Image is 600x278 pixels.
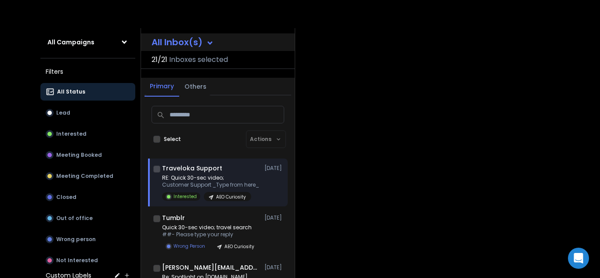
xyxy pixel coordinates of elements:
p: Interested [173,193,197,200]
p: Lead [56,109,70,116]
button: All Inbox(s) [145,33,221,51]
p: Quick 30-sec video; travel search [162,224,260,231]
span: 21 / 21 [152,54,167,65]
p: Wrong Person [173,243,205,249]
p: [DATE] [264,165,284,172]
p: AEO Curiosity [224,243,254,250]
p: All Status [57,88,85,95]
button: Others [179,77,212,96]
h1: Traveloka Support [162,164,222,173]
button: Meeting Completed [40,167,135,185]
p: Not Interested [56,257,98,264]
p: Out of office [56,215,93,222]
p: [DATE] [264,214,284,221]
p: ##- Please type your reply [162,231,260,238]
p: AEO Curiosity [216,194,246,200]
p: Meeting Completed [56,173,113,180]
button: Out of office [40,209,135,227]
p: Meeting Booked [56,152,102,159]
h1: All Campaigns [47,38,94,47]
h3: Filters [40,65,135,78]
button: Not Interested [40,252,135,269]
p: RE: Quick 30-sec video; [162,174,259,181]
button: Lead [40,104,135,122]
h1: All Inbox(s) [152,38,202,47]
p: Wrong person [56,236,96,243]
h1: [PERSON_NAME][EMAIL_ADDRESS][DOMAIN_NAME] +2 [162,263,259,272]
button: Interested [40,125,135,143]
p: [DATE] [264,264,284,271]
button: Wrong person [40,231,135,248]
label: Select [164,136,181,143]
div: Open Intercom Messenger [568,248,589,269]
button: Primary [145,76,179,97]
p: Interested [56,130,87,137]
button: All Status [40,83,135,101]
button: Closed [40,188,135,206]
button: All Campaigns [40,33,135,51]
p: Closed [56,194,76,201]
h1: Tumblr [162,213,185,222]
p: Customer Support _Type from here_ [162,181,259,188]
button: Meeting Booked [40,146,135,164]
h3: Inboxes selected [169,54,228,65]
